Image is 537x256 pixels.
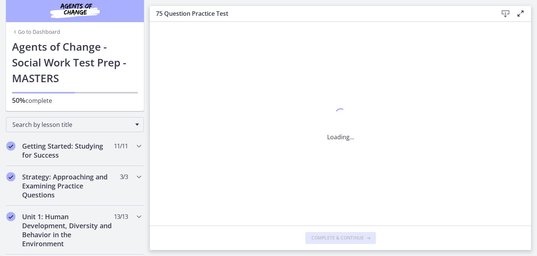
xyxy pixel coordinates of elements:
[6,212,15,221] i: Completed
[156,9,486,18] h3: 75 Question Practice Test
[311,235,364,241] span: Complete & continue
[22,172,114,199] h2: Strategy: Approaching and Examining Practice Questions
[12,28,60,36] a: Go to Dashboard
[6,142,15,151] i: Completed
[12,120,132,129] span: Search by lesson title
[30,1,120,19] img: Agents of Change
[305,232,376,244] button: Complete & continue
[12,96,138,105] p: complete
[22,212,114,248] h2: Unit 1: Human Development, Diversity and Behavior in the Environment
[22,142,114,160] h2: Getting Started: Studying for Success
[6,172,15,181] i: Completed
[114,142,128,151] span: 11 / 11
[6,117,144,132] div: Search by lesson title
[120,172,128,181] span: 3 / 3
[12,96,25,105] span: 50%
[12,39,138,86] h1: Agents of Change - Social Work Test Prep - MASTERS
[327,106,354,123] div: 1
[114,212,128,221] span: 13 / 13
[327,133,354,142] p: Loading...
